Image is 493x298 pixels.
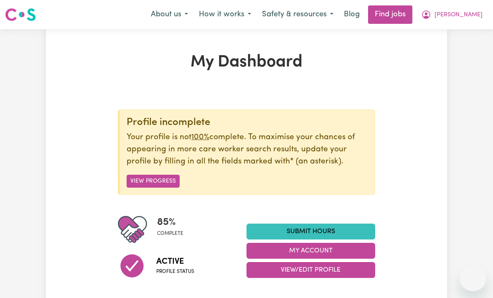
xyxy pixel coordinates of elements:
[460,265,486,291] iframe: Button to launch messaging window
[157,230,183,237] span: complete
[435,10,483,20] span: [PERSON_NAME]
[157,215,183,230] span: 85 %
[127,117,368,129] div: Profile incomplete
[257,6,339,23] button: Safety & resources
[156,268,194,275] span: Profile status
[191,133,209,141] u: 100%
[145,6,193,23] button: About us
[118,53,375,73] h1: My Dashboard
[127,175,180,188] button: View Progress
[157,215,190,244] div: Profile completeness: 85%
[156,255,194,268] span: Active
[5,5,36,24] a: Careseekers logo
[5,7,36,22] img: Careseekers logo
[246,224,375,239] a: Submit Hours
[193,6,257,23] button: How it works
[246,243,375,259] button: My Account
[127,132,368,168] p: Your profile is not complete. To maximise your chances of appearing in more care worker search re...
[368,5,412,24] a: Find jobs
[339,5,365,24] a: Blog
[416,6,488,23] button: My Account
[290,158,341,166] span: an asterisk
[246,262,375,278] button: View/Edit Profile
